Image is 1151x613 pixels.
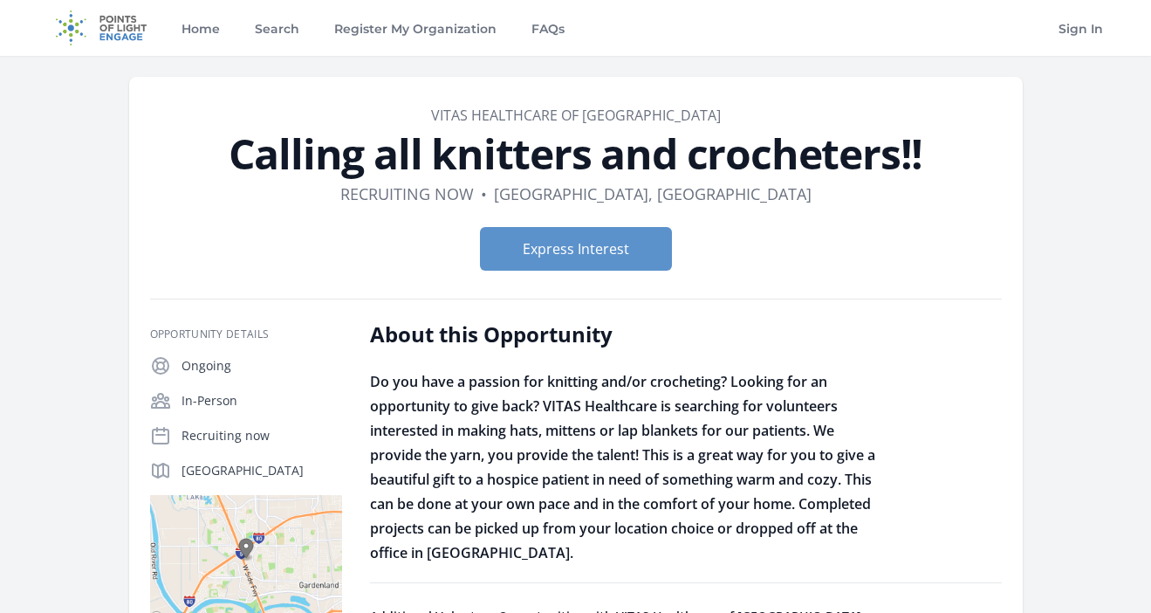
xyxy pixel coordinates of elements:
button: Express Interest [480,227,672,271]
h3: Opportunity Details [150,327,342,341]
h1: Calling all knitters and crocheters!! [150,133,1002,175]
h2: About this Opportunity [370,320,880,348]
p: In-Person [182,392,342,410]
dd: [GEOGRAPHIC_DATA], [GEOGRAPHIC_DATA] [494,182,812,206]
p: Ongoing [182,357,342,375]
div: • [481,182,487,206]
dd: Recruiting now [340,182,474,206]
strong: Do you have a passion for knitting and/or crocheting? Looking for an opportunity to give back? VI... [370,372,875,562]
p: [GEOGRAPHIC_DATA] [182,462,342,479]
a: VITAS Healthcare of [GEOGRAPHIC_DATA] [431,106,721,125]
p: Recruiting now [182,427,342,444]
